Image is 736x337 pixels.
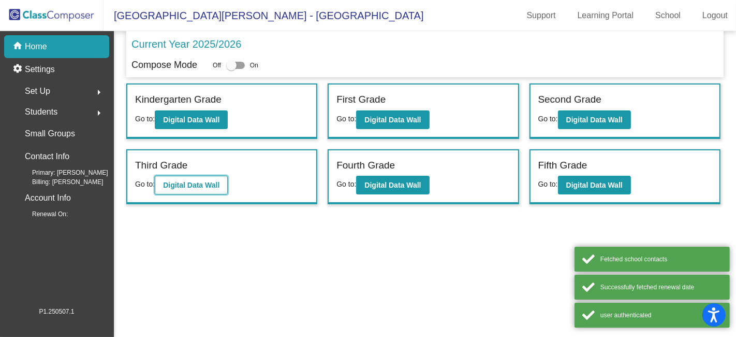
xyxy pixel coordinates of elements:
span: Go to: [336,115,356,123]
span: Primary: [PERSON_NAME] [16,168,108,177]
div: user authenticated [600,311,722,320]
label: Fourth Grade [336,158,395,173]
b: Digital Data Wall [163,116,219,124]
button: Digital Data Wall [558,110,631,129]
span: Set Up [25,84,50,99]
label: Third Grade [135,158,187,173]
button: Digital Data Wall [356,110,429,129]
span: Billing: [PERSON_NAME] [16,177,103,187]
span: Students [25,105,57,119]
label: First Grade [336,92,386,107]
p: Small Groups [25,127,75,141]
b: Digital Data Wall [364,116,421,124]
div: Fetched school contacts [600,255,722,264]
p: Compose Mode [131,58,197,72]
button: Digital Data Wall [558,176,631,194]
span: Go to: [135,115,155,123]
span: Go to: [336,180,356,188]
span: [GEOGRAPHIC_DATA][PERSON_NAME] - [GEOGRAPHIC_DATA] [104,7,424,24]
div: Successfully fetched renewal date [600,283,722,292]
a: School [647,7,689,24]
label: Fifth Grade [538,158,587,173]
span: Renewal On: [16,209,68,219]
span: Go to: [538,180,558,188]
button: Digital Data Wall [155,176,228,194]
button: Digital Data Wall [356,176,429,194]
button: Digital Data Wall [155,110,228,129]
mat-icon: home [12,40,25,53]
label: Second Grade [538,92,602,107]
b: Digital Data Wall [566,181,623,189]
span: Go to: [538,115,558,123]
p: Account Info [25,191,71,205]
b: Digital Data Wall [163,181,219,189]
span: Go to: [135,180,155,188]
a: Learning Portal [569,7,642,24]
mat-icon: settings [12,63,25,76]
p: Current Year 2025/2026 [131,36,241,52]
p: Contact Info [25,149,69,164]
b: Digital Data Wall [364,181,421,189]
b: Digital Data Wall [566,116,623,124]
p: Settings [25,63,55,76]
span: Off [213,61,221,70]
label: Kindergarten Grade [135,92,222,107]
mat-icon: arrow_right [93,86,105,99]
a: Support [519,7,564,24]
span: On [250,61,258,70]
a: Logout [694,7,736,24]
mat-icon: arrow_right [93,107,105,119]
p: Home [25,40,47,53]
